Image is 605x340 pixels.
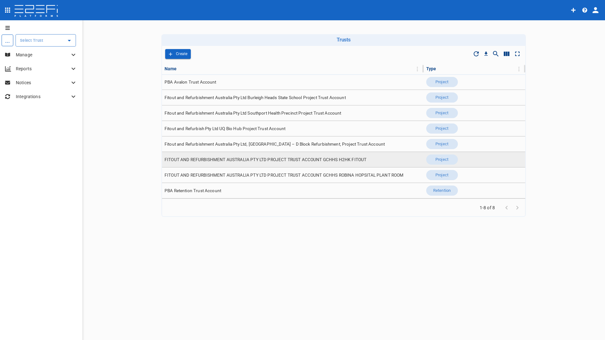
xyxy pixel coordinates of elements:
[16,52,70,58] p: Manage
[165,49,191,59] button: Create
[501,205,512,211] span: Go to previous page
[18,37,64,44] input: Select Trust
[165,95,346,101] span: Fitout and Refurbishment Australia Pty Ltd Burleigh Heads State School Project Trust Account
[512,205,523,211] span: Go to next page
[432,172,452,178] span: Project
[176,50,188,58] p: Create
[165,65,177,72] div: Name
[65,36,74,45] button: Open
[512,48,523,59] button: Toggle full screen
[477,205,497,211] span: 1-8 of 8
[429,188,454,194] span: Retention
[16,79,70,86] p: Notices
[165,126,285,132] span: Fitout and Refurbish Pty Ltd UQ Bio Hub Project Trust Account
[482,49,490,58] button: Download CSV
[165,79,216,85] span: PBA Avalon Trust Account
[165,172,404,178] span: FITOUT AND REFURBISHMENT AUSTRALIA PTY LTD PROJECT TRUST ACCOUNT GCHHS ROBINA HOPSITAL PLANT ROOM
[412,64,422,74] button: Column Actions
[432,126,452,132] span: Project
[164,37,523,43] h6: Trusts
[432,95,452,101] span: Project
[165,141,385,147] span: Fitout and Refurbishment Australia Pty Ltd, [GEOGRAPHIC_DATA] – D Block Refurbishment, Project Tr...
[165,157,366,163] span: FITOUT AND REFURBISHMENT AUSTRALIA PTY LTD PROJECT TRUST ACCOUNT GCHHS H2HK FITOUT
[16,66,70,72] p: Reports
[2,35,13,46] div: ...
[16,93,70,100] p: Integrations
[432,79,452,85] span: Project
[432,157,452,163] span: Project
[432,141,452,147] span: Project
[432,110,452,116] span: Project
[514,64,524,74] button: Column Actions
[165,188,221,194] span: PBA Retention Trust Account
[165,49,191,59] span: Add Trust
[426,65,436,72] div: Type
[490,48,501,59] button: Show/Hide search
[501,48,512,59] button: Show/Hide columns
[165,110,341,116] span: Fitout and Refurbishment Australia Pty Ltd Southport Health Precinct Project Trust Account
[471,48,482,59] span: Refresh Data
